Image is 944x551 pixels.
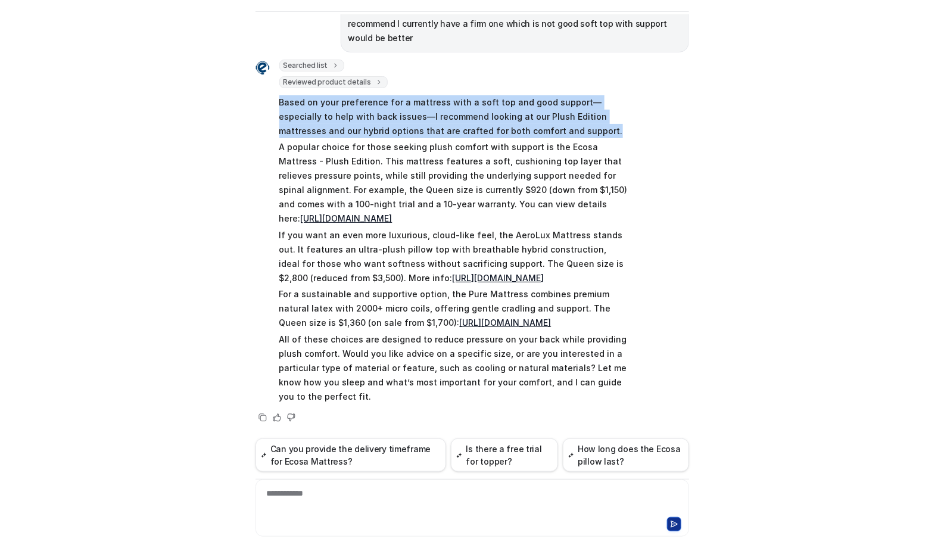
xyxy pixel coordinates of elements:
button: How long does the Ecosa pillow last? [563,438,689,472]
p: All of these choices are designed to reduce pressure on your back while providing plush comfort. ... [279,332,628,404]
button: Is there a free trial for topper? [451,438,557,472]
button: Can you provide the delivery timeframe for Ecosa Mattress? [256,438,447,472]
p: For a sustainable and supportive option, the Pure Mattress combines premium natural latex with 20... [279,287,628,330]
a: [URL][DOMAIN_NAME] [301,213,392,223]
p: If you want an even more luxurious, cloud-like feel, the AeroLux Mattress stands out. It features... [279,228,628,285]
p: A popular choice for those seeking plush comfort with support is the Ecosa Mattress - Plush Editi... [279,140,628,226]
a: [URL][DOMAIN_NAME] [460,317,552,328]
a: [URL][DOMAIN_NAME] [453,273,544,283]
p: Based on your preference for a mattress with a soft top and good support—especially to help with ... [279,95,628,138]
img: Widget [256,61,270,75]
span: Reviewed product details [279,76,388,88]
span: Searched list [279,60,345,71]
p: Hi I’m looking for a new mattress but u have back issues so which one would you recommend I curre... [348,2,681,45]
